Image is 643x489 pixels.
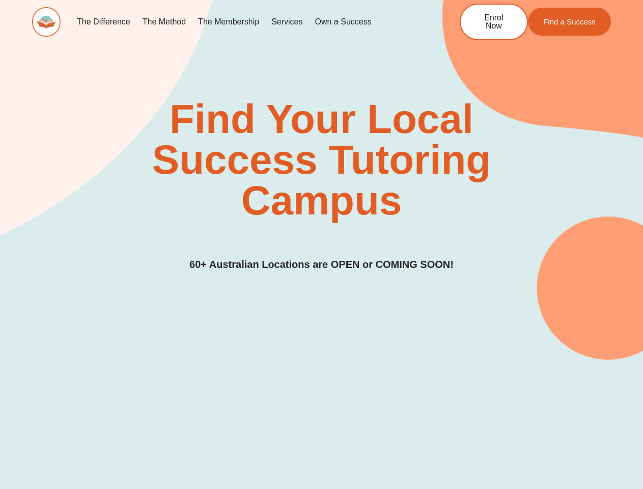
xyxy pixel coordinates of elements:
[476,14,512,30] span: Enrol Now
[543,18,596,25] span: Find a Success
[71,10,136,34] a: The Difference
[528,8,611,36] a: Find a Success
[93,99,550,221] h2: Find Your Local Success Tutoring Campus
[309,10,378,34] a: Own a Success
[460,4,528,40] a: Enrol Now
[189,257,454,273] h3: 60+ Australian Locations are OPEN or COMING SOON!
[71,10,427,34] nav: Menu
[265,10,309,34] a: Services
[192,10,265,34] a: The Membership
[136,10,192,34] a: The Method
